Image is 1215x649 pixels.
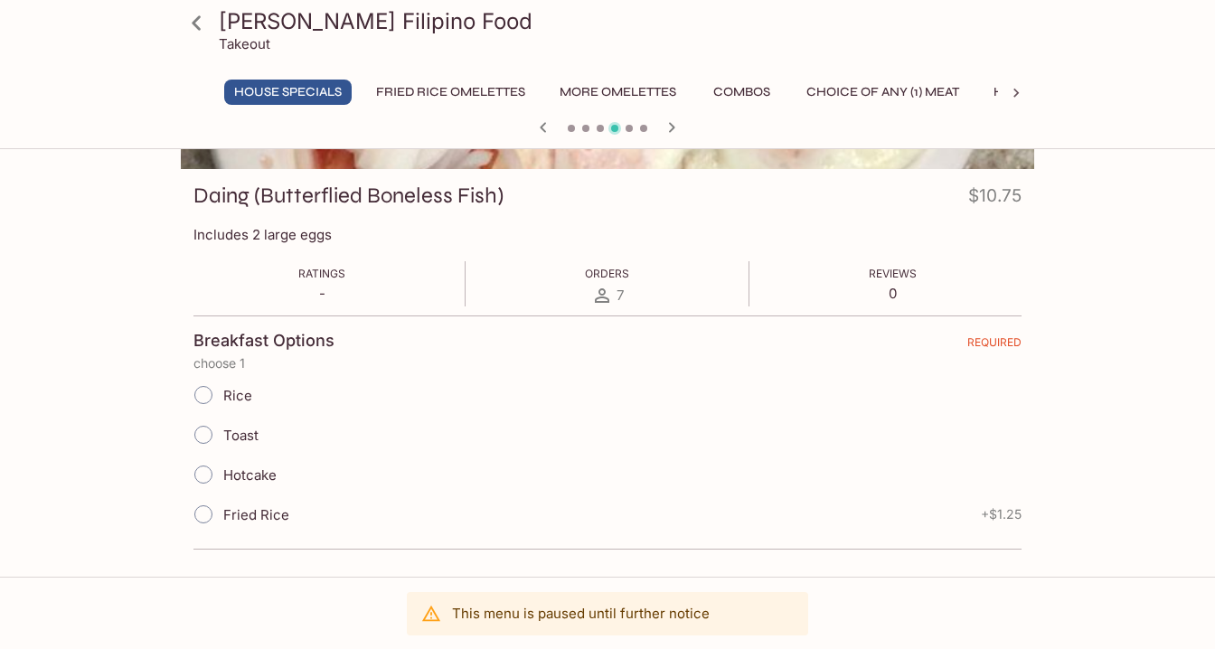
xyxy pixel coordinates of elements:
[869,267,917,280] span: Reviews
[869,285,917,302] p: 0
[223,466,277,484] span: Hotcake
[550,80,686,105] button: More Omelettes
[796,80,969,105] button: Choice of Any (1) Meat
[223,427,259,444] span: Toast
[452,605,710,622] p: This menu is paused until further notice
[219,35,270,52] p: Takeout
[366,80,535,105] button: Fried Rice Omelettes
[967,335,1022,356] span: REQUIRED
[193,331,334,351] h4: Breakfast Options
[984,80,1072,105] button: Hotcakes
[298,285,345,302] p: -
[193,182,504,210] h3: Daing (Butterflied Boneless Fish)
[224,80,352,105] button: House Specials
[701,80,782,105] button: Combos
[223,387,252,404] span: Rice
[298,267,345,280] span: Ratings
[219,7,1027,35] h3: [PERSON_NAME] Filipino Food
[968,182,1022,217] h4: $10.75
[585,267,629,280] span: Orders
[193,226,1022,243] p: Includes 2 large eggs
[193,356,1022,371] p: choose 1
[223,506,289,523] span: Fried Rice
[981,507,1022,522] span: + $1.25
[617,287,624,304] span: 7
